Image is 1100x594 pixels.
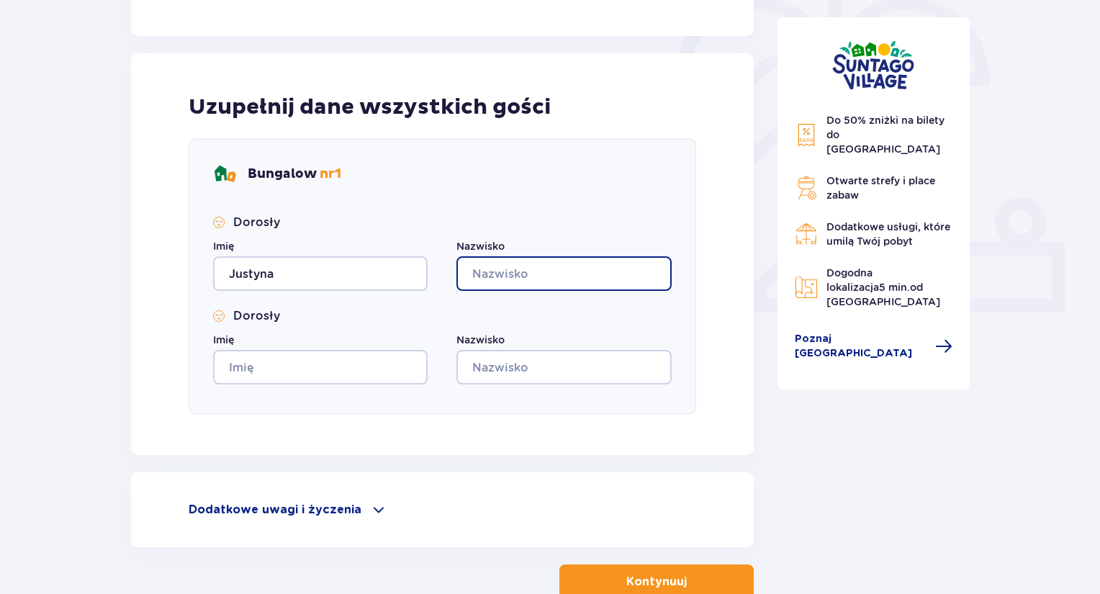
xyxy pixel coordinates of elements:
[320,166,341,182] span: nr 1
[795,332,953,361] a: Poznaj [GEOGRAPHIC_DATA]
[233,215,280,230] p: Dorosły
[213,217,225,228] img: Smile Icon
[456,256,671,291] input: Nazwisko
[213,163,236,186] img: bungalows Icon
[826,114,945,155] span: Do 50% zniżki na bilety do [GEOGRAPHIC_DATA]
[189,502,361,518] p: Dodatkowe uwagi i życzenia
[189,94,551,121] p: Uzupełnij dane wszystkich gości
[795,332,927,361] span: Poznaj [GEOGRAPHIC_DATA]
[213,239,234,253] label: Imię
[456,350,671,384] input: Nazwisko
[233,308,280,324] p: Dorosły
[213,350,428,384] input: Imię
[213,333,234,347] label: Imię
[795,123,818,147] img: Discount Icon
[795,276,818,299] img: Map Icon
[248,166,341,183] p: Bungalow
[826,175,935,201] span: Otwarte strefy i place zabaw
[795,176,818,199] img: Grill Icon
[626,574,687,590] p: Kontynuuj
[213,310,225,322] img: Smile Icon
[879,282,910,293] span: 5 min.
[456,333,505,347] label: Nazwisko
[832,40,914,90] img: Suntago Village
[456,239,505,253] label: Nazwisko
[213,256,428,291] input: Imię
[826,221,950,247] span: Dodatkowe usługi, które umilą Twój pobyt
[826,267,940,307] span: Dogodna lokalizacja od [GEOGRAPHIC_DATA]
[795,222,818,246] img: Restaurant Icon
